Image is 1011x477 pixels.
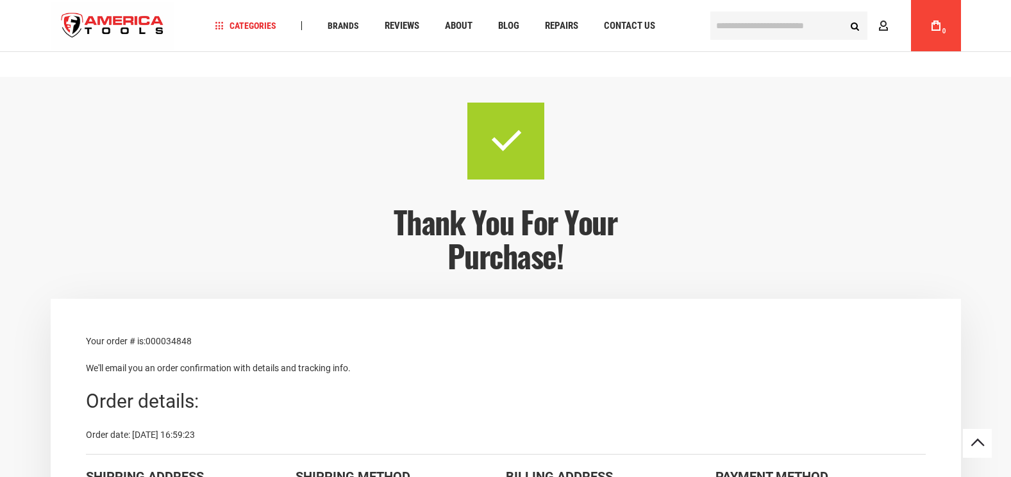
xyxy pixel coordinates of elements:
a: Blog [492,17,525,35]
a: Contact Us [598,17,661,35]
span: 0 [942,28,946,35]
span: Thank you for your purchase! [394,199,617,278]
span: 000034848 [146,336,192,346]
p: We'll email you an order confirmation with details and tracking info. [86,361,926,375]
span: About [445,21,472,31]
a: Reviews [379,17,425,35]
a: Brands [322,17,365,35]
span: Blog [498,21,519,31]
div: Order date: [DATE] 16:59:23 [86,428,926,441]
span: Reviews [385,21,419,31]
a: store logo [51,2,175,50]
span: Repairs [545,21,578,31]
button: Search [843,13,867,38]
img: America Tools [51,2,175,50]
span: Contact Us [604,21,655,31]
a: About [439,17,478,35]
span: Categories [215,21,276,30]
p: Your order # is: [86,334,926,348]
a: Repairs [539,17,584,35]
div: Order details: [86,388,926,415]
span: Brands [328,21,359,30]
a: Categories [209,17,282,35]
